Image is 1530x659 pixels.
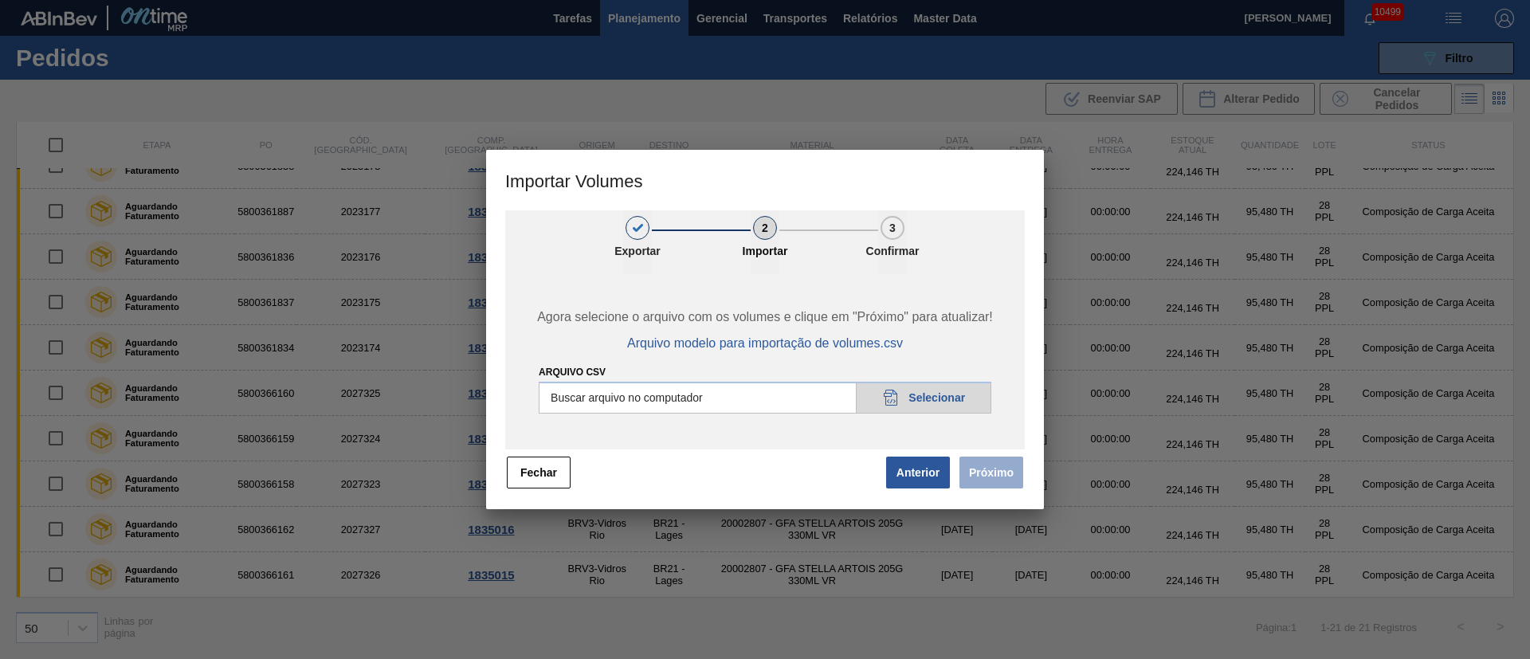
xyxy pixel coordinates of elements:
h3: Importar Volumes [486,150,1044,210]
span: Agora selecione o arquivo com os volumes e clique em "Próximo" para atualizar! [524,310,1006,324]
div: 2 [753,216,777,240]
p: Importar [725,245,805,257]
button: 3Confirmar [878,210,907,274]
div: 3 [881,216,904,240]
div: 1 [626,216,649,240]
span: Arquivo modelo para importação de volumes.csv [627,336,903,351]
label: Arquivo csv [539,367,606,378]
button: Anterior [886,457,950,488]
p: Confirmar [853,245,932,257]
button: 2Importar [751,210,779,274]
button: 1Exportar [623,210,652,274]
p: Exportar [598,245,677,257]
button: Fechar [507,457,571,488]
